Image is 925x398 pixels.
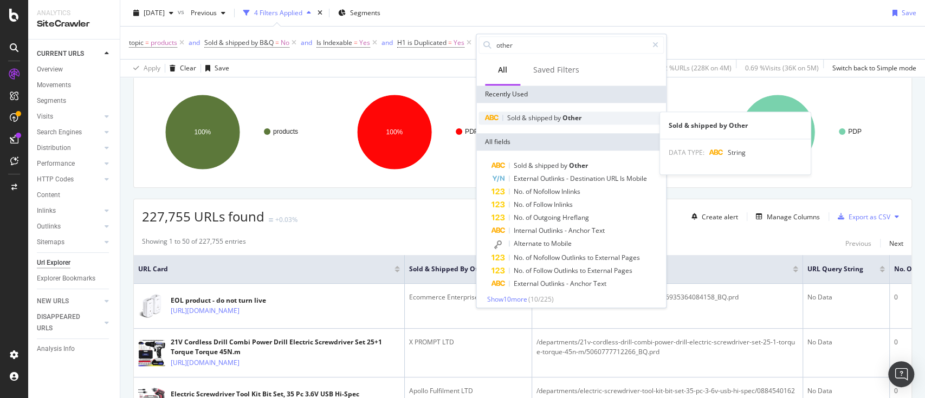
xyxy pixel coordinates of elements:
[487,295,527,304] span: Show 10 more
[315,8,325,18] div: times
[562,113,581,122] span: Other
[717,85,901,179] div: A chart.
[526,213,533,222] span: of
[514,266,526,275] span: No.
[144,8,165,17] span: 2025 Sep. 26th
[37,64,112,75] a: Overview
[37,64,63,75] div: Overview
[37,343,75,355] div: Analysis Info
[204,38,274,47] span: Sold & shipped by B&Q
[560,161,569,170] span: by
[845,239,871,248] div: Previous
[514,253,526,262] span: No.
[535,161,560,170] span: shipped
[495,37,648,53] input: Search by field name
[37,273,112,284] a: Explorer Bookmarks
[514,174,540,183] span: External
[807,337,885,347] div: No Data
[37,343,112,355] a: Analysis Info
[620,174,626,183] span: Is
[566,279,570,288] span: -
[239,4,315,22] button: 4 Filters Applied
[37,273,95,284] div: Explorer Bookmarks
[580,266,587,275] span: to
[37,48,84,60] div: CURRENT URLS
[281,35,289,50] span: No
[350,8,380,17] span: Segments
[171,296,287,305] div: EOL product - do not turn live
[888,4,916,22] button: Save
[528,161,535,170] span: &
[195,128,211,136] text: 100%
[37,80,112,91] a: Movements
[138,292,165,319] img: main image
[568,226,592,235] span: Anchor
[301,37,312,48] button: and
[606,174,620,183] span: URL
[902,8,916,17] div: Save
[334,85,518,179] svg: A chart.
[752,210,820,223] button: Manage Columns
[845,237,871,250] button: Previous
[551,239,572,248] span: Mobile
[833,208,890,225] button: Export as CSV
[269,218,273,221] img: Equal
[129,4,178,22] button: [DATE]
[37,311,101,334] a: DISAPPEARED URLS
[526,266,533,275] span: of
[533,64,579,75] div: Saved Filters
[728,148,746,157] span: String
[142,237,246,250] div: Showing 1 to 50 of 227,755 entries
[514,279,540,288] span: External
[151,35,177,50] span: products
[37,142,71,154] div: Distribution
[570,174,606,183] span: Destination
[565,226,568,235] span: -
[189,38,200,47] div: and
[37,205,56,217] div: Inlinks
[554,266,580,275] span: Outlinks
[533,266,554,275] span: Follow
[888,361,914,387] div: Open Intercom Messenger
[145,38,149,47] span: =
[37,190,112,201] a: Content
[37,257,70,269] div: Url Explorer
[409,292,527,302] div: Ecommerce Enterprise
[528,295,554,304] span: ( 10 / 225 )
[37,111,101,122] a: Visits
[889,237,903,250] button: Next
[138,340,165,367] img: main image
[514,213,526,222] span: No.
[37,296,101,307] a: NEW URLS
[533,200,554,209] span: Follow
[544,239,551,248] span: to
[37,174,74,185] div: HTTP Codes
[526,200,533,209] span: of
[569,161,588,170] span: Other
[595,253,622,262] span: External
[37,205,101,217] a: Inlinks
[587,266,614,275] span: External
[767,212,820,221] div: Manage Columns
[507,113,522,122] span: Sold
[828,60,916,77] button: Switch back to Simple mode
[593,279,606,288] span: Text
[409,264,506,274] span: Sold & shipped by Other
[37,95,66,107] div: Segments
[397,38,447,47] span: H1 is Duplicated
[37,311,92,334] div: DISAPPEARED URLS
[37,237,64,248] div: Sitemaps
[514,239,544,248] span: Alternate
[171,305,240,316] a: [URL][DOMAIN_NAME]
[359,35,370,50] span: Yes
[655,63,732,73] div: 5.82 % URLs ( 228K on 4M )
[354,38,358,47] span: =
[37,237,101,248] a: Sitemaps
[37,174,101,185] a: HTTP Codes
[614,266,632,275] span: Pages
[561,187,580,196] span: Inlinks
[409,386,527,396] div: Apollo Fulfilment LTD
[592,226,605,235] span: Text
[254,8,302,17] div: 4 Filters Applied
